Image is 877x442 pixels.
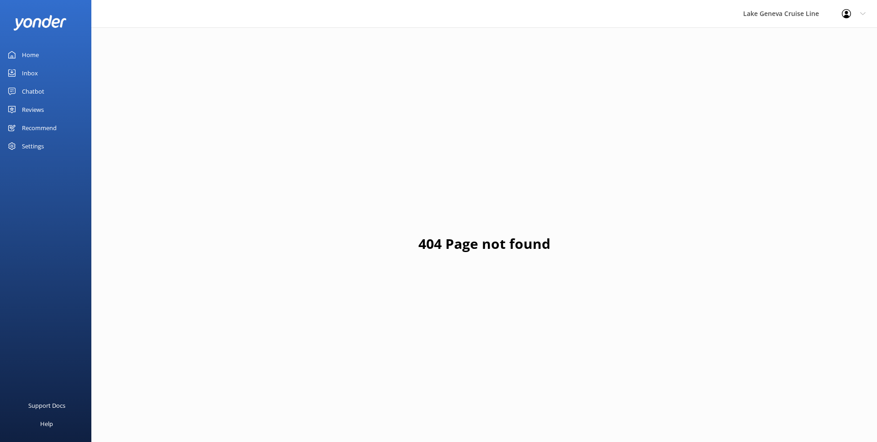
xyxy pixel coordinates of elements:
[14,15,66,30] img: yonder-white-logo.png
[22,46,39,64] div: Home
[22,119,57,137] div: Recommend
[28,396,65,415] div: Support Docs
[40,415,53,433] div: Help
[22,137,44,155] div: Settings
[22,82,44,100] div: Chatbot
[22,100,44,119] div: Reviews
[418,233,550,255] h1: 404 Page not found
[22,64,38,82] div: Inbox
